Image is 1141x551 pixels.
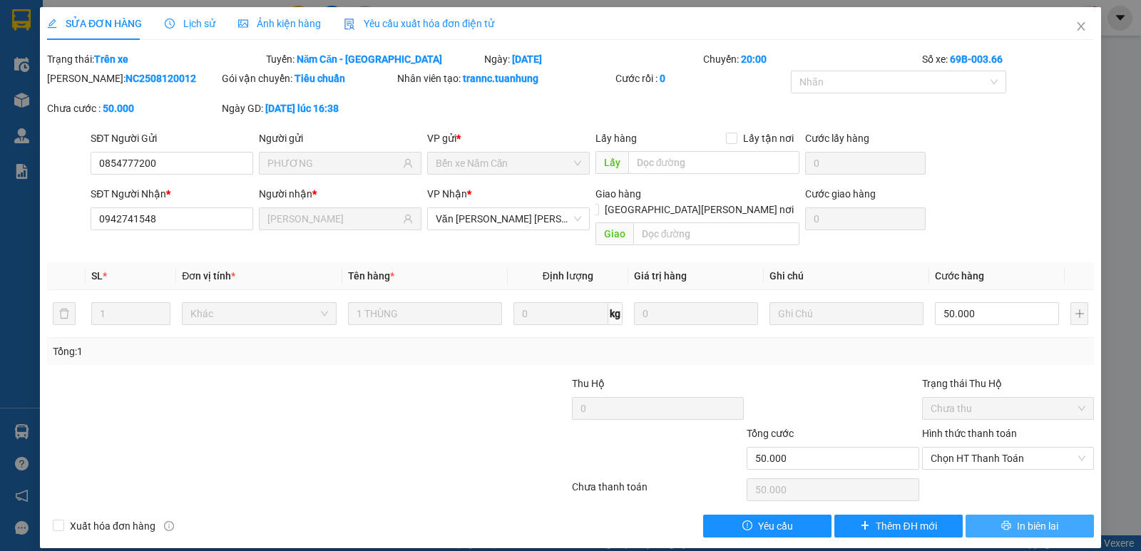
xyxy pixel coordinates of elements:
[634,302,758,325] input: 0
[53,302,76,325] button: delete
[1075,21,1087,32] span: close
[182,270,235,282] span: Đơn vị tính
[1001,520,1011,532] span: printer
[950,53,1003,65] b: 69B-003.66
[595,222,633,245] span: Giao
[427,188,467,200] span: VP Nhận
[103,103,134,114] b: 50.000
[1017,518,1058,534] span: In biên lai
[935,270,984,282] span: Cước hàng
[47,19,57,29] span: edit
[483,51,702,67] div: Ngày:
[344,19,355,30] img: icon
[259,186,421,202] div: Người nhận
[91,130,253,146] div: SĐT Người Gửi
[436,208,581,230] span: Văn phòng Hồ Chí Minh
[47,101,219,116] div: Chưa cước :
[265,51,483,67] div: Tuyến:
[628,151,800,174] input: Dọc đường
[570,479,745,504] div: Chưa thanh toán
[403,214,413,224] span: user
[165,19,175,29] span: clock-circle
[595,188,641,200] span: Giao hàng
[348,270,394,282] span: Tên hàng
[403,158,413,168] span: user
[758,518,793,534] span: Yêu cầu
[769,302,923,325] input: Ghi Chú
[47,18,142,29] span: SỬA ĐƠN HÀNG
[805,133,869,144] label: Cước lấy hàng
[702,51,921,67] div: Chuyến:
[190,303,327,324] span: Khác
[344,18,494,29] span: Yêu cầu xuất hóa đơn điện tử
[222,101,394,116] div: Ngày GD:
[297,53,443,65] b: Năm Căn - [GEOGRAPHIC_DATA]
[238,18,321,29] span: Ảnh kiện hàng
[427,130,590,146] div: VP gửi
[634,270,687,282] span: Giá trị hàng
[703,515,832,537] button: exclamation-circleYêu cầu
[64,518,161,534] span: Xuất hóa đơn hàng
[931,398,1085,419] span: Chưa thu
[267,155,400,171] input: Tên người gửi
[259,130,421,146] div: Người gửi
[164,521,174,531] span: info-circle
[348,302,502,325] input: VD: Bàn, Ghế
[599,202,799,217] span: [GEOGRAPHIC_DATA][PERSON_NAME] nơi
[737,130,799,146] span: Lấy tận nơi
[805,152,926,175] input: Cước lấy hàng
[46,51,265,67] div: Trạng thái:
[633,222,800,245] input: Dọc đường
[91,270,103,282] span: SL
[741,53,767,65] b: 20:00
[805,188,876,200] label: Cước giao hàng
[165,18,215,29] span: Lịch sử
[747,428,794,439] span: Tổng cước
[764,262,929,290] th: Ghi chú
[922,428,1017,439] label: Hình thức thanh toán
[53,344,441,359] div: Tổng: 1
[463,73,538,84] b: trannc.tuanhung
[94,53,128,65] b: Trên xe
[238,19,248,29] span: picture
[876,518,936,534] span: Thêm ĐH mới
[543,270,593,282] span: Định lượng
[397,71,613,86] div: Nhân viên tạo:
[660,73,665,84] b: 0
[295,73,345,84] b: Tiêu chuẩn
[608,302,623,325] span: kg
[267,211,400,227] input: Tên người nhận
[222,71,394,86] div: Gói vận chuyển:
[615,71,787,86] div: Cước rồi :
[595,133,637,144] span: Lấy hàng
[1061,7,1101,47] button: Close
[742,520,752,532] span: exclamation-circle
[834,515,963,537] button: plusThêm ĐH mới
[922,376,1094,391] div: Trạng thái Thu Hộ
[47,71,219,86] div: [PERSON_NAME]:
[436,153,581,174] span: Bến xe Năm Căn
[805,207,926,230] input: Cước giao hàng
[860,520,870,532] span: plus
[966,515,1094,537] button: printerIn biên lai
[91,186,253,202] div: SĐT Người Nhận
[595,151,628,174] span: Lấy
[931,448,1085,469] span: Chọn HT Thanh Toán
[265,103,339,114] b: [DATE] lúc 16:38
[1070,302,1088,325] button: plus
[921,51,1095,67] div: Số xe:
[512,53,542,65] b: [DATE]
[572,378,605,389] span: Thu Hộ
[126,73,196,84] b: NC2508120012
